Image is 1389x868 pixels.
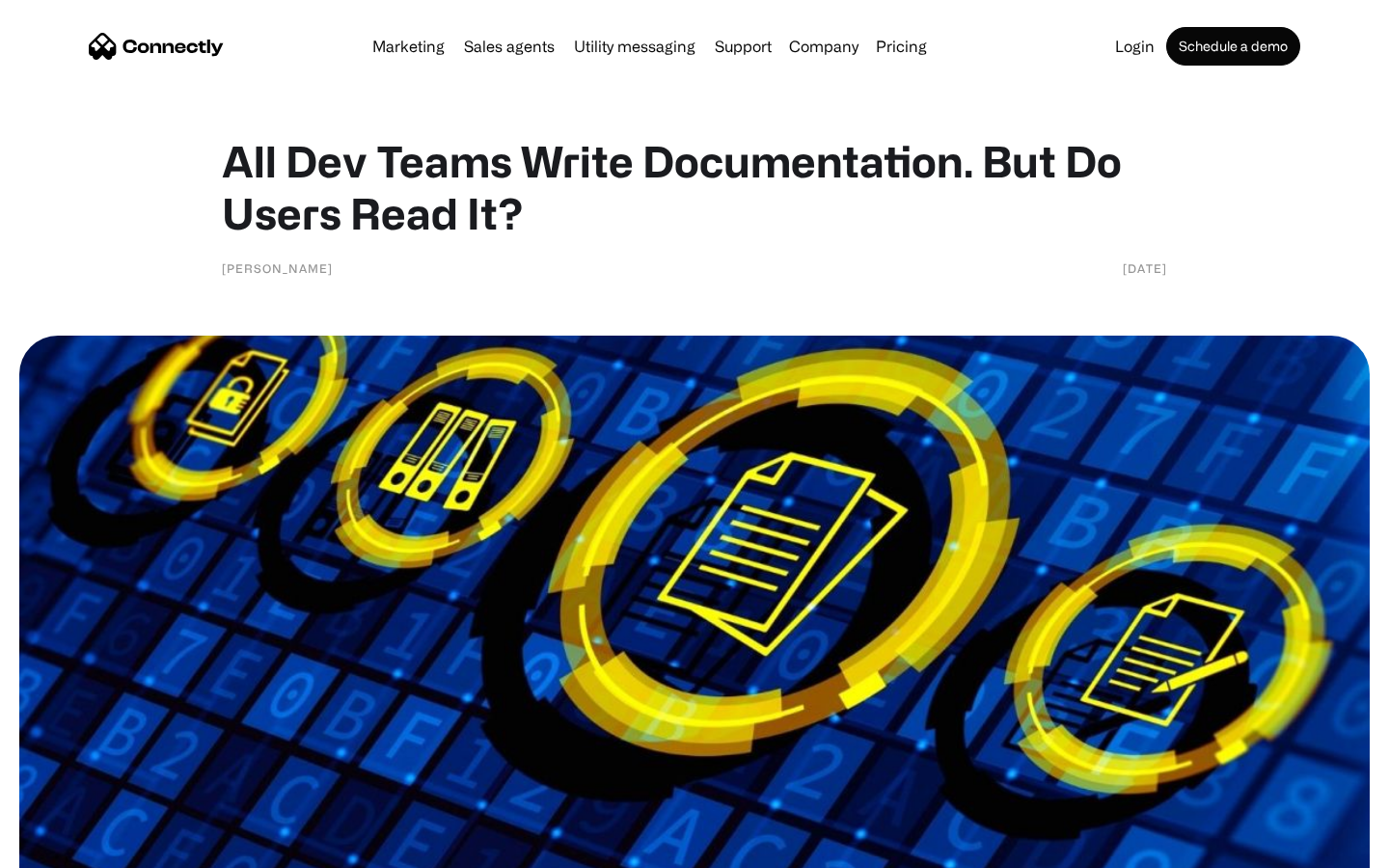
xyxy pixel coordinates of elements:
[19,834,116,861] aside: Language selected: English
[707,39,779,54] a: Support
[222,258,333,278] div: [PERSON_NAME]
[1107,39,1162,54] a: Login
[456,39,562,54] a: Sales agents
[39,834,116,861] ul: Language list
[789,33,858,60] div: Company
[1123,258,1167,278] div: [DATE]
[222,135,1167,239] h1: All Dev Teams Write Documentation. But Do Users Read It?
[868,39,935,54] a: Pricing
[365,39,452,54] a: Marketing
[1166,27,1300,66] a: Schedule a demo
[566,39,703,54] a: Utility messaging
